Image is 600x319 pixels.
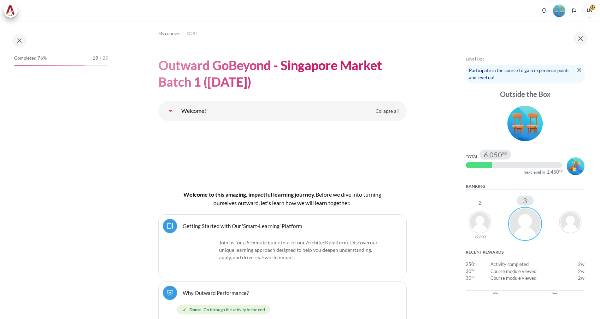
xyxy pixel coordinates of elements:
span: xp [502,151,507,154]
td: Course module viewed [490,268,569,275]
img: Dismiss notice [577,68,581,72]
a: SG B1 [187,29,198,38]
span: xp [471,276,475,278]
a: Level #4 [550,4,568,17]
td: Course module viewed [490,275,569,282]
span: / 25 [100,55,108,62]
span: . [219,239,378,260]
img: platform logo [181,239,217,274]
h5: Ranking [466,184,584,190]
div: Completion requirements for Why Outward Performance? [177,303,391,316]
div: - [570,201,571,205]
div: Level #4 [553,4,565,17]
div: 3 [517,196,534,205]
span: Completed 76% [14,55,47,62]
span: 19 [93,55,98,62]
p: Join us for a 5-minute quick tour of our ArchitecK platform. Discover [181,239,384,261]
span: xp [471,269,475,271]
span: My courses [158,30,180,37]
div: 6,050 [484,151,507,158]
div: Outside the Box [466,89,584,99]
img: Wee Siong Gabriel Sim [469,211,491,233]
img: Level #4 [507,106,543,141]
span: 6,050 [484,151,502,158]
h4: Welcome to this amazing, impactful learning journey. [181,190,384,207]
strong: Done: [189,307,201,313]
a: Leaderboard [525,291,584,305]
td: Tuesday, 19 August 2025, 10:29 AM [569,275,584,282]
img: Level #4 [553,5,565,17]
div: 2 [478,201,481,205]
h5: Level Up! [466,56,584,62]
img: Architeck [6,5,16,16]
div: +2,690 [474,235,486,239]
button: Languages [569,5,580,16]
a: Info [466,291,525,305]
a: Dismiss notice [577,66,581,72]
span: 250 [466,261,474,268]
a: My courses [158,29,180,38]
a: Getting Started with Our 'Smart-Learning' Platform [183,222,302,229]
div: Participate in the course to gain experience points and level up! [466,65,584,83]
span: Go through the activity to the end [204,307,265,313]
span: xp [474,262,477,264]
nav: Navigation bar [158,28,407,39]
td: Activity completed [490,261,569,268]
img: Ling Ling Khoo [508,207,542,241]
span: LK [582,4,596,18]
span: B [316,191,319,198]
span: Collapse all [376,108,399,115]
span: xp [559,169,563,172]
div: 76% [14,65,86,66]
a: Welcome! [164,104,178,118]
div: Show notification window with no new notifications [539,5,549,16]
img: Level #5 [567,157,584,175]
div: next level in [524,169,545,175]
h5: Recent rewards [466,249,584,255]
td: Tuesday, 19 August 2025, 10:33 AM [569,261,584,268]
a: Collapse all [370,105,404,117]
a: Why Outward Performance? [183,289,249,296]
span: 30 [466,268,471,275]
h1: Outward GoBeyond - Singapore Market Batch 1 ([DATE]) [158,57,407,90]
span: 30 [466,275,471,282]
a: Architeck Architeck [4,4,21,18]
span: 1,450 [547,169,559,174]
span: efore we dive into turning ourselves outward, let's learn how we will learn together. [213,191,381,206]
td: Tuesday, 19 August 2025, 10:29 AM [569,268,584,275]
div: Level #5 [567,156,584,175]
a: User menu [582,4,596,18]
span: SG B1 [187,30,198,37]
span: our unique learning approach designed to help you deepen understanding, apply, and drive real-wor... [219,239,378,260]
div: Total [466,154,478,159]
div: Level #4 [466,103,584,141]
